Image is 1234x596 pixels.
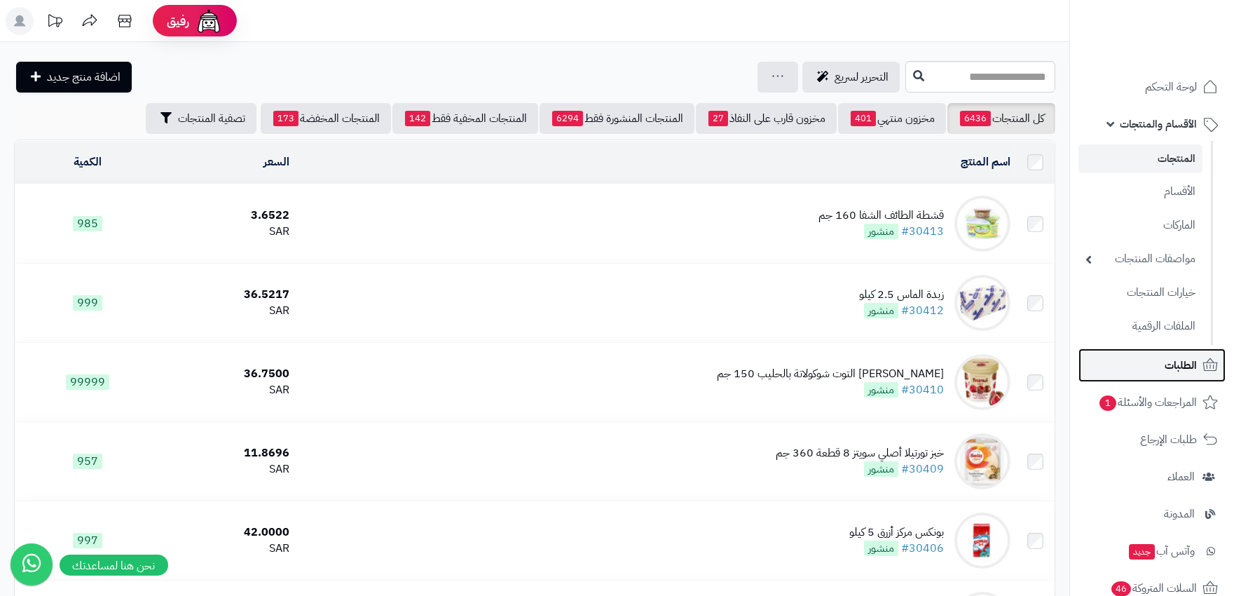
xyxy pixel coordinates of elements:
[901,223,944,240] a: #30413
[1139,38,1221,67] img: logo-2.png
[1078,423,1226,456] a: طلبات الإرجاع
[859,287,944,303] div: زبدة الماس 2.5 كيلو
[960,111,991,126] span: 6436
[708,111,728,126] span: 27
[1078,386,1226,419] a: المراجعات والأسئلة1
[947,103,1055,134] a: كل المنتجات6436
[1078,311,1202,341] a: الملفات الرقمية
[552,111,583,126] span: 6294
[696,103,837,134] a: مخزون قارب على النفاذ27
[864,224,898,239] span: منشور
[954,354,1010,410] img: أيس كريم فراوني التوت شوكولاتة بالحليب 150 جم
[405,111,430,126] span: 142
[1164,504,1195,524] span: المدونة
[776,445,944,461] div: خبز تورتيلا أصلي سويتز 8 قطعة 360 جم
[1140,430,1197,449] span: طلبات الإرجاع
[166,287,289,303] div: 36.5217
[166,366,289,382] div: 36.7500
[167,13,189,29] span: رفيق
[1078,70,1226,104] a: لوحة التحكم
[954,433,1010,489] img: خبز تورتيلا أصلي سويتز 8 قطعة 360 جم
[835,69,889,86] span: التحرير لسريع
[802,62,900,93] a: التحرير لسريع
[1167,467,1195,487] span: العملاء
[1078,348,1226,382] a: الطلبات
[392,103,538,134] a: المنتجات المخفية فقط142
[1120,114,1197,134] span: الأقسام والمنتجات
[901,381,944,398] a: #30410
[261,103,391,134] a: المنتجات المخفضة173
[73,216,102,231] span: 985
[540,103,694,134] a: المنتجات المنشورة فقط6294
[1078,177,1202,207] a: الأقسام
[166,461,289,478] div: SAR
[849,524,944,541] div: بونكس مركز أزرق 5 كيلو
[954,196,1010,252] img: قشطة الطائف الشفا 160 جم
[47,69,121,86] span: اضافة منتج جديد
[717,366,944,382] div: [PERSON_NAME] التوت شوكولاتة بالحليب 150 جم
[851,111,876,126] span: 401
[1078,497,1226,531] a: المدونة
[1078,144,1202,173] a: المنتجات
[1078,534,1226,568] a: وآتس آبجديد
[901,540,944,557] a: #30406
[864,303,898,318] span: منشور
[961,154,1010,170] a: اسم المنتج
[901,302,944,319] a: #30412
[166,208,289,224] div: 3.6522
[74,154,102,170] a: الكمية
[66,374,109,390] span: 99999
[73,295,102,311] span: 999
[864,541,898,556] span: منشور
[864,461,898,477] span: منشور
[954,513,1010,569] img: بونكس مركز أزرق 5 كيلو
[73,454,102,469] span: 957
[166,541,289,557] div: SAR
[37,7,72,39] a: تحديثات المنصة
[1078,244,1202,274] a: مواصفات المنتجات
[166,445,289,461] div: 11.8696
[1099,395,1116,411] span: 1
[166,224,289,240] div: SAR
[263,154,289,170] a: السعر
[1078,210,1202,241] a: الماركات
[195,7,223,35] img: ai-face.png
[146,103,256,134] button: تصفية المنتجات
[166,382,289,398] div: SAR
[1078,460,1226,494] a: العملاء
[818,208,944,224] div: قشطة الطائف الشفا 160 جم
[73,533,102,548] span: 997
[954,275,1010,331] img: زبدة الماس 2.5 كيلو
[1078,278,1202,308] a: خيارات المنتجات
[1098,393,1197,412] span: المراجعات والأسئلة
[864,382,898,398] span: منشور
[16,62,132,93] a: اضافة منتج جديد
[178,110,245,127] span: تصفية المنتجات
[838,103,946,134] a: مخزون منتهي401
[1165,355,1197,375] span: الطلبات
[901,461,944,478] a: #30409
[166,524,289,541] div: 42.0000
[273,111,299,126] span: 173
[166,303,289,319] div: SAR
[1145,77,1197,97] span: لوحة التحكم
[1129,544,1155,560] span: جديد
[1127,541,1195,561] span: وآتس آب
